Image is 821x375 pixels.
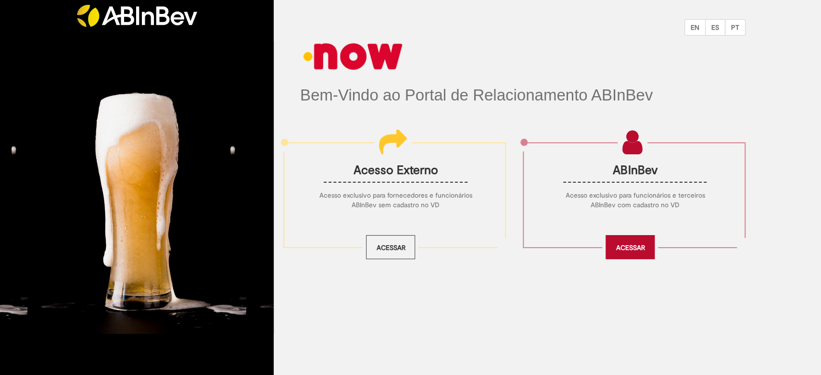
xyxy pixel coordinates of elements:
p: Acesso exclusivo para fornecedores e funcionários ABInBev sem cadastro no VD [316,190,475,210]
button: ES [705,19,725,36]
p: Acesso exclusivo para funcionários e terceiros ABInBev com cadastro no VD [556,190,714,210]
button: PT [725,19,745,36]
img: logo_now_small.png [300,36,406,77]
a: Acessar [366,235,415,259]
button: EN [684,19,706,36]
h1: Bem-Vindo ao Portal de Relacionamento ABInBev [300,87,745,104]
a: Acessar [606,235,655,259]
img: ABInbev-white.png [77,5,197,27]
